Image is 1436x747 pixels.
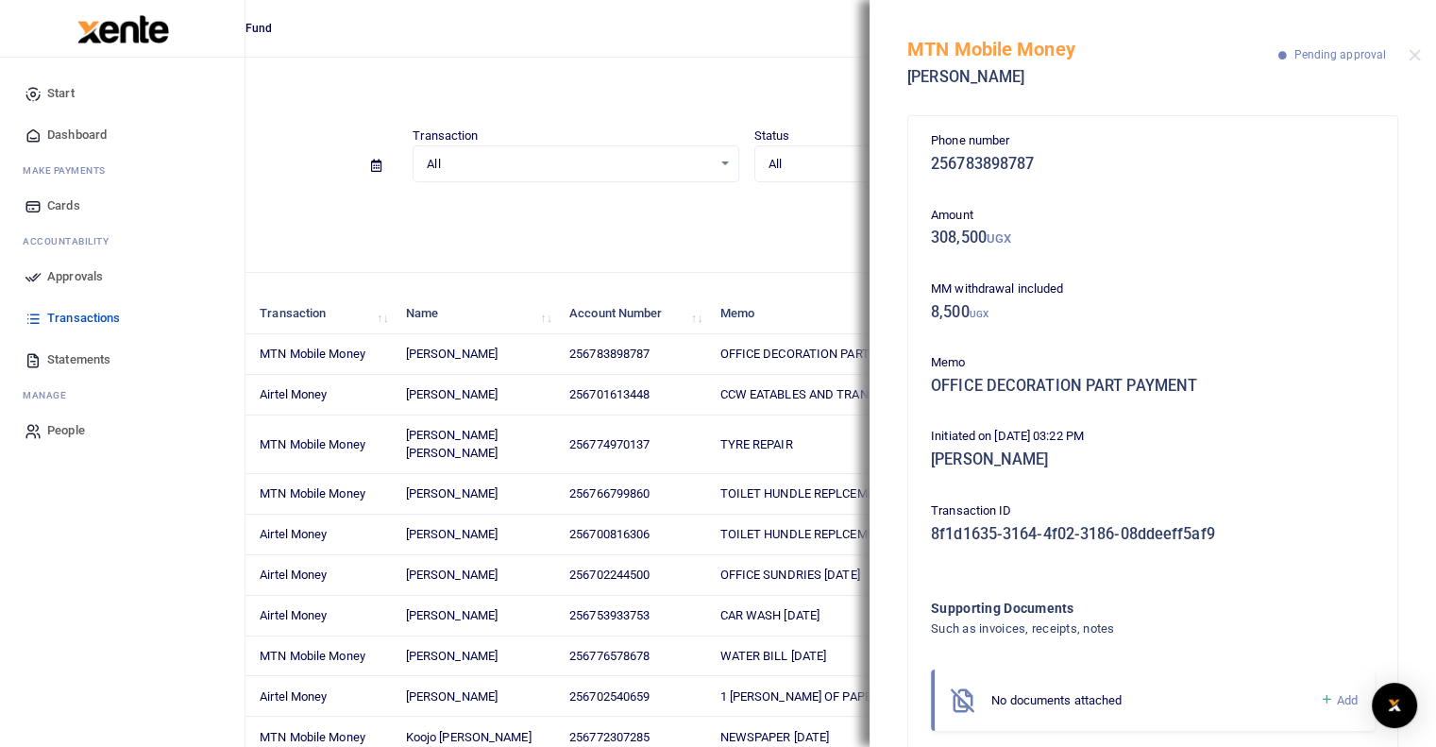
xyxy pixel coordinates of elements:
span: 256701613448 [569,387,650,401]
h4: Transactions [72,81,1421,102]
span: MTN Mobile Money [260,347,365,361]
span: 1 [PERSON_NAME] OF PAPER [719,689,878,704]
a: Dashboard [15,114,229,156]
h5: 8f1d1635-3164-4f02-3186-08ddeeff5af9 [931,525,1375,544]
span: Cards [47,196,80,215]
span: [PERSON_NAME] [406,608,498,622]
h5: 308,500 [931,229,1375,247]
h5: OFFICE DECORATION PART PAYMENT [931,377,1375,396]
a: Transactions [15,297,229,339]
a: Add [1319,689,1358,711]
h5: [PERSON_NAME] [907,68,1278,87]
li: M [15,156,229,185]
th: Account Number: activate to sort column ascending [559,294,709,334]
a: Statements [15,339,229,381]
span: No documents attached [991,693,1122,707]
span: Airtel Money [260,689,327,704]
span: All [769,155,1053,174]
h5: 8,500 [931,303,1375,322]
span: Airtel Money [260,527,327,541]
span: [PERSON_NAME] [406,689,498,704]
p: Download [72,205,1421,225]
th: Name: activate to sort column ascending [396,294,559,334]
span: OFFICE DECORATION PART PAYMENT [719,347,926,361]
a: Approvals [15,256,229,297]
small: UGX [987,231,1011,246]
span: 256774970137 [569,437,650,451]
span: 256700816306 [569,527,650,541]
span: TOILET HUNDLE REPLCEMENT [719,486,889,501]
span: Koojo [PERSON_NAME] [406,730,532,744]
h5: [PERSON_NAME] [931,450,1375,469]
span: OFFICE SUNDRIES [DATE] [719,568,859,582]
span: 256776578678 [569,649,650,663]
span: 256753933753 [569,608,650,622]
button: Close [1409,49,1421,61]
p: Initiated on [DATE] 03:22 PM [931,427,1375,447]
li: M [15,381,229,410]
span: Transactions [47,309,120,328]
span: Add [1337,693,1358,707]
span: Airtel Money [260,387,327,401]
span: MTN Mobile Money [260,486,365,501]
span: [PERSON_NAME] [406,347,498,361]
span: [PERSON_NAME] [406,649,498,663]
span: All [427,155,711,174]
h4: Supporting Documents [931,598,1298,619]
a: Start [15,73,229,114]
span: [PERSON_NAME] [PERSON_NAME] [406,428,498,461]
span: ake Payments [32,163,106,178]
p: Transaction ID [931,501,1375,521]
small: UGX [970,309,988,319]
span: TOILET HUNDLE REPLCEMENT [719,527,889,541]
th: Memo: activate to sort column ascending [709,294,970,334]
p: Phone number [931,131,1375,151]
img: logo-large [77,15,169,43]
p: MM withdrawal included [931,280,1375,299]
span: [PERSON_NAME] [406,486,498,501]
span: MTN Mobile Money [260,730,365,744]
span: 256702244500 [569,568,650,582]
span: [PERSON_NAME] [406,387,498,401]
h5: MTN Mobile Money [907,38,1278,60]
label: Status [754,127,790,145]
h5: 256783898787 [931,155,1375,174]
span: 256783898787 [569,347,650,361]
span: Airtel Money [260,608,327,622]
p: Amount [931,206,1375,226]
span: Start [47,84,75,103]
label: Transaction [413,127,478,145]
h4: Such as invoices, receipts, notes [931,619,1298,639]
span: TYRE REPAIR [719,437,792,451]
a: logo-small logo-large logo-large [76,21,169,35]
span: [PERSON_NAME] [406,527,498,541]
li: Ac [15,227,229,256]
span: Pending approval [1293,48,1386,61]
span: Dashboard [47,126,107,144]
span: MTN Mobile Money [260,437,365,451]
span: CCW EATABLES AND TRANSPORT [719,387,906,401]
span: Airtel Money [260,568,327,582]
th: Transaction: activate to sort column ascending [249,294,395,334]
a: Cards [15,185,229,227]
div: Open Intercom Messenger [1372,683,1417,728]
span: 256766799860 [569,486,650,501]
span: Approvals [47,267,103,286]
span: CAR WASH [DATE] [719,608,819,622]
span: WATER BILL [DATE] [719,649,826,663]
span: MTN Mobile Money [260,649,365,663]
span: Statements [47,350,110,369]
span: People [47,421,85,440]
span: anage [32,388,67,402]
span: 256702540659 [569,689,650,704]
span: [PERSON_NAME] [406,568,498,582]
span: countability [37,234,109,248]
a: People [15,410,229,451]
p: Memo [931,353,1375,373]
